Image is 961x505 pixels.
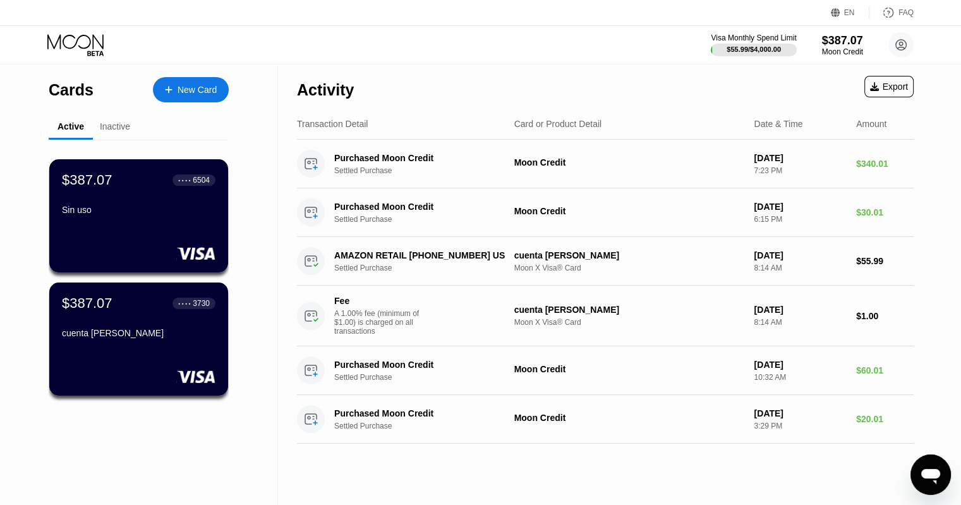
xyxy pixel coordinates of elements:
div: Moon X Visa® Card [514,318,744,327]
div: Export [870,82,908,92]
div: 3:29 PM [754,422,846,430]
div: Amount [856,119,886,129]
div: $387.07 [62,295,112,312]
div: New Card [178,85,217,95]
div: Fee [334,296,423,306]
div: A 1.00% fee (minimum of $1.00) is charged on all transactions [334,309,429,336]
div: cuenta [PERSON_NAME] [514,250,744,260]
div: $387.07 [822,34,863,47]
div: $1.00 [856,311,914,321]
div: [DATE] [754,153,846,163]
div: Settled Purchase [334,264,521,272]
div: Active [57,121,84,131]
div: [DATE] [754,408,846,418]
div: Purchased Moon CreditSettled PurchaseMoon Credit[DATE]6:15 PM$30.01 [297,188,914,237]
div: $387.07● ● ● ●6504Sin uso [49,159,228,272]
div: 3730 [193,299,210,308]
div: $387.07● ● ● ●3730cuenta [PERSON_NAME] [49,283,228,396]
div: $340.01 [856,159,914,169]
div: 7:23 PM [754,166,846,175]
div: Settled Purchase [334,422,521,430]
div: Settled Purchase [334,166,521,175]
div: $20.01 [856,414,914,424]
div: $55.99 / $4,000.00 [727,46,781,53]
div: 10:32 AM [754,373,846,382]
div: [DATE] [754,202,846,212]
div: Purchased Moon Credit [334,202,507,212]
div: Cards [49,81,94,99]
div: Purchased Moon CreditSettled PurchaseMoon Credit[DATE]10:32 AM$60.01 [297,346,914,395]
div: [DATE] [754,360,846,370]
div: 6:15 PM [754,215,846,224]
div: Inactive [100,121,130,131]
div: Moon Credit [514,413,744,423]
div: $55.99 [856,256,914,266]
div: Moon Credit [514,364,744,374]
div: Settled Purchase [334,215,521,224]
div: $30.01 [856,207,914,217]
div: ● ● ● ● [178,301,191,305]
div: AMAZON RETAIL [PHONE_NUMBER] US [334,250,507,260]
div: Moon Credit [514,206,744,216]
div: $60.01 [856,365,914,375]
div: 8:14 AM [754,264,846,272]
div: Purchased Moon CreditSettled PurchaseMoon Credit[DATE]7:23 PM$340.01 [297,140,914,188]
div: EN [831,6,869,19]
div: Export [864,76,914,97]
div: Purchased Moon CreditSettled PurchaseMoon Credit[DATE]3:29 PM$20.01 [297,395,914,444]
div: Purchased Moon Credit [334,153,507,163]
div: Moon X Visa® Card [514,264,744,272]
div: AMAZON RETAIL [PHONE_NUMBER] USSettled Purchasecuenta [PERSON_NAME]Moon X Visa® Card[DATE]8:14 AM... [297,237,914,286]
div: Sin uso [62,205,215,215]
div: [DATE] [754,250,846,260]
div: Card or Product Detail [514,119,602,129]
div: Activity [297,81,354,99]
div: $387.07Moon Credit [822,34,863,56]
div: FAQ [898,8,914,17]
div: 6504 [193,176,210,185]
div: Date & Time [754,119,802,129]
div: FeeA 1.00% fee (minimum of $1.00) is charged on all transactionscuenta [PERSON_NAME]Moon X Visa® ... [297,286,914,346]
div: [DATE] [754,305,846,315]
div: 8:14 AM [754,318,846,327]
div: Purchased Moon Credit [334,360,507,370]
div: ● ● ● ● [178,178,191,182]
div: Settled Purchase [334,373,521,382]
div: Visa Monthly Spend Limit$55.99/$4,000.00 [711,33,796,56]
div: Purchased Moon Credit [334,408,507,418]
iframe: Botón para iniciar la ventana de mensajería [910,454,951,495]
div: cuenta [PERSON_NAME] [514,305,744,315]
div: EN [844,8,855,17]
div: Moon Credit [822,47,863,56]
div: $387.07 [62,172,112,188]
div: FAQ [869,6,914,19]
div: Moon Credit [514,157,744,167]
div: New Card [153,77,229,102]
div: Visa Monthly Spend Limit [711,33,796,42]
div: Transaction Detail [297,119,368,129]
div: cuenta [PERSON_NAME] [62,328,215,338]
